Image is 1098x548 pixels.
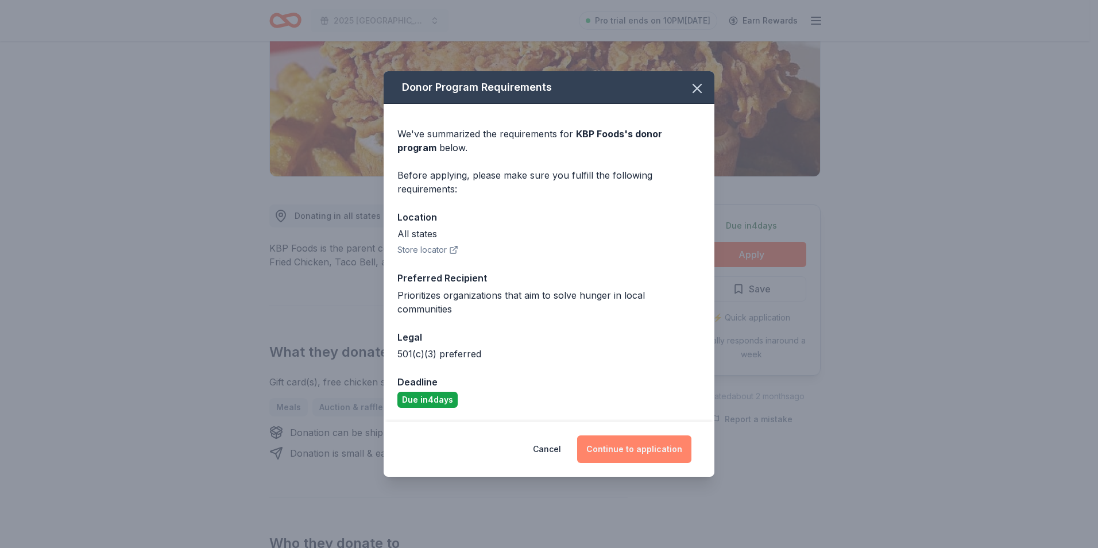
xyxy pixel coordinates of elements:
[397,127,701,155] div: We've summarized the requirements for below.
[397,227,701,241] div: All states
[577,435,691,463] button: Continue to application
[397,392,458,408] div: Due in 4 days
[533,435,561,463] button: Cancel
[397,210,701,225] div: Location
[397,347,701,361] div: 501(c)(3) preferred
[397,288,701,316] div: Prioritizes organizations that aim to solve hunger in local communities
[397,271,701,285] div: Preferred Recipient
[397,168,701,196] div: Before applying, please make sure you fulfill the following requirements:
[397,330,701,345] div: Legal
[397,375,701,389] div: Deadline
[384,71,714,104] div: Donor Program Requirements
[397,243,458,257] button: Store locator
